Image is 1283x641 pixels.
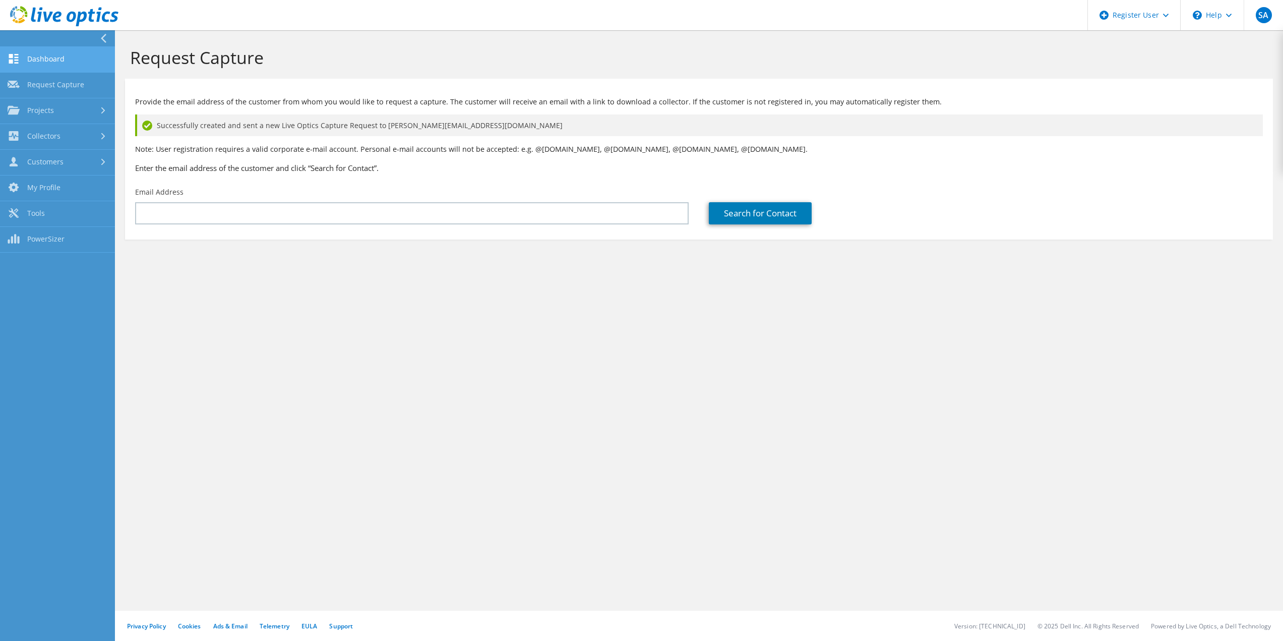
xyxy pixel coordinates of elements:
[260,622,289,630] a: Telemetry
[1151,622,1271,630] li: Powered by Live Optics, a Dell Technology
[1256,7,1272,23] span: SA
[709,202,812,224] a: Search for Contact
[954,622,1025,630] li: Version: [TECHNICAL_ID]
[127,622,166,630] a: Privacy Policy
[301,622,317,630] a: EULA
[135,187,184,197] label: Email Address
[157,120,563,131] span: Successfully created and sent a new Live Optics Capture Request to [PERSON_NAME][EMAIL_ADDRESS][D...
[135,162,1263,173] h3: Enter the email address of the customer and click “Search for Contact”.
[1193,11,1202,20] svg: \n
[329,622,353,630] a: Support
[178,622,201,630] a: Cookies
[1037,622,1139,630] li: © 2025 Dell Inc. All Rights Reserved
[135,96,1263,107] p: Provide the email address of the customer from whom you would like to request a capture. The cust...
[135,144,1263,155] p: Note: User registration requires a valid corporate e-mail account. Personal e-mail accounts will ...
[130,47,1263,68] h1: Request Capture
[213,622,248,630] a: Ads & Email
